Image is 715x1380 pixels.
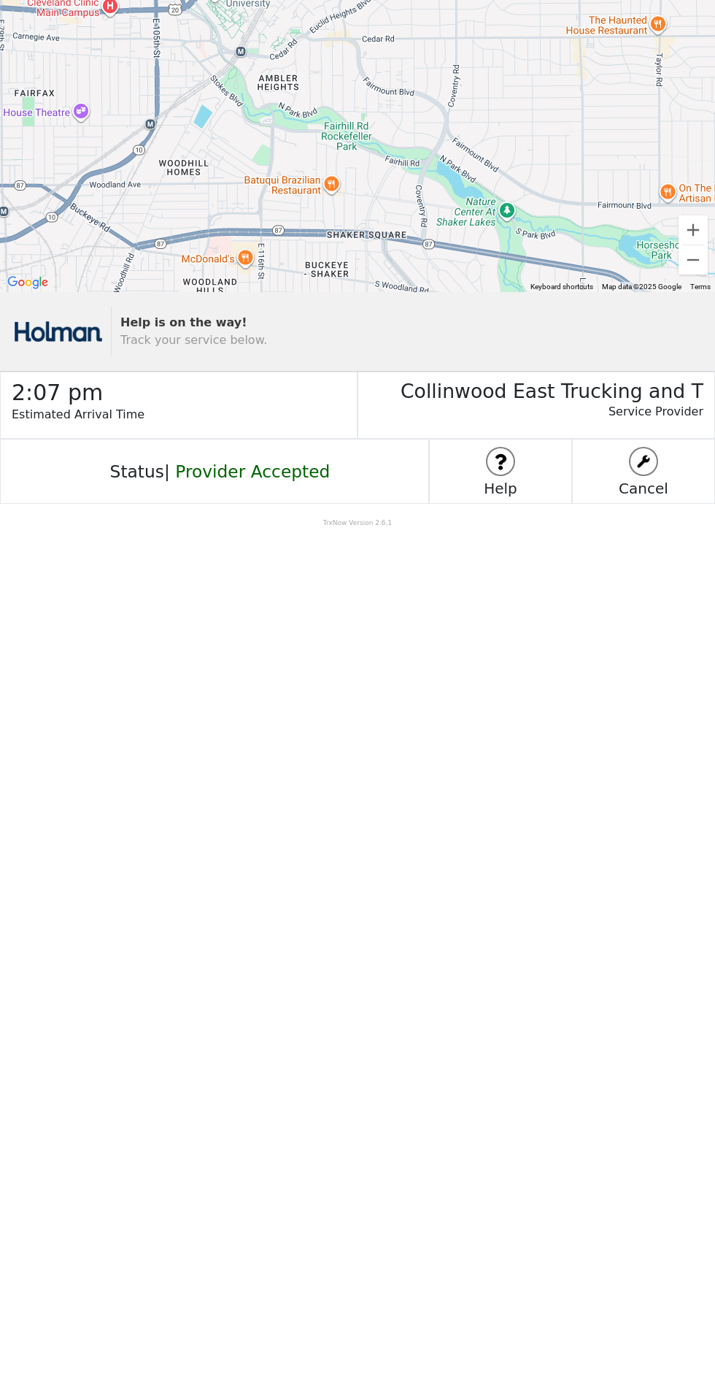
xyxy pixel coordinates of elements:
h4: Status | [99,461,331,482]
h5: Cancel [573,480,714,497]
h2: 2:07 pm [12,372,357,406]
img: logo stuff [630,448,657,475]
button: Zoom out [679,245,708,275]
a: Open this area in Google Maps (opens a new window) [4,273,52,292]
img: logo stuff [487,448,514,475]
button: Keyboard shortcuts [530,282,593,292]
img: trx now logo [15,321,102,342]
span: Provider Accepted [175,461,330,482]
span: Map data ©2025 Google [602,283,681,291]
p: Estimated Arrival Time [12,406,357,438]
h3: Collinwood East Trucking and T [358,372,703,403]
span: Track your service below. [120,333,267,347]
button: Zoom in [679,215,708,245]
a: Terms (opens in new tab) [690,283,711,291]
img: Google [4,273,52,292]
p: Service Provider [358,403,703,435]
strong: Help is on the way! [120,315,247,329]
h5: Help [430,480,571,497]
